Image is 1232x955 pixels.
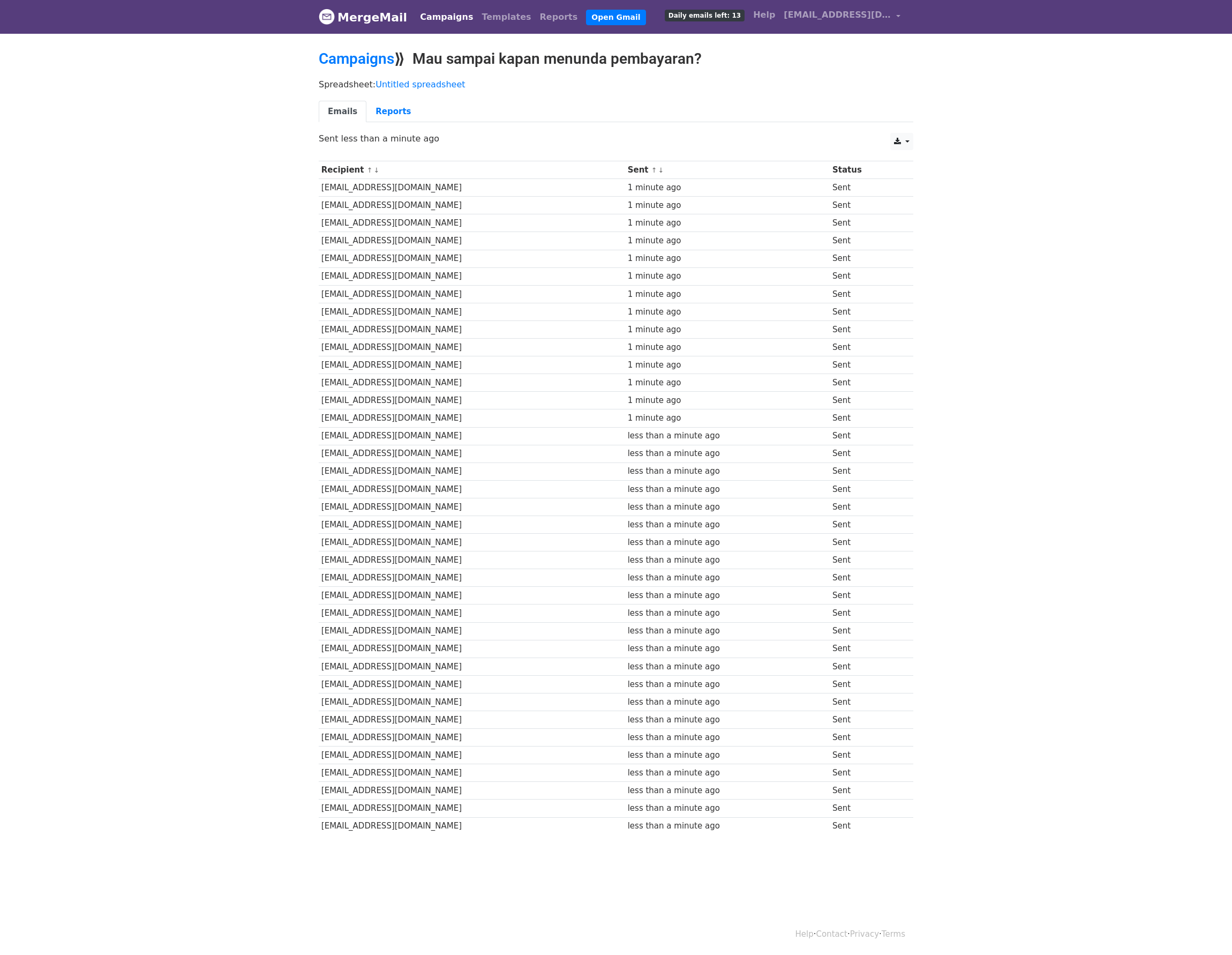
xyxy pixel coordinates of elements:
[830,587,903,605] td: Sent
[319,800,625,817] td: [EMAIL_ADDRESS][DOMAIN_NAME]
[319,462,625,480] td: [EMAIL_ADDRESS][DOMAIN_NAME]
[628,643,828,655] div: less than a minute ago
[319,480,625,498] td: [EMAIL_ADDRESS][DOMAIN_NAME]
[795,929,814,939] a: Help
[830,711,903,729] td: Sent
[319,356,625,374] td: [EMAIL_ADDRESS][DOMAIN_NAME]
[850,929,879,939] a: Privacy
[830,534,903,551] td: Sent
[375,79,465,89] a: Untitled spreadsheet
[830,197,903,214] td: Sent
[319,658,625,675] td: [EMAIL_ADDRESS][DOMAIN_NAME]
[830,392,903,409] td: Sent
[319,498,625,516] td: [EMAIL_ADDRESS][DOMAIN_NAME]
[830,782,903,800] td: Sent
[830,427,903,445] td: Sent
[319,79,913,90] p: Spreadsheet:
[628,501,828,513] div: less than a minute ago
[830,214,903,232] td: Sent
[628,252,828,265] div: 1 minute ago
[319,339,625,356] td: [EMAIL_ADDRESS][DOMAIN_NAME]
[416,6,477,28] a: Campaigns
[830,747,903,764] td: Sent
[319,534,625,551] td: [EMAIL_ADDRESS][DOMAIN_NAME]
[830,374,903,392] td: Sent
[628,270,828,282] div: 1 minute ago
[367,166,373,174] a: ↑
[882,929,905,939] a: Terms
[830,179,903,197] td: Sent
[651,166,657,174] a: ↑
[830,409,903,427] td: Sent
[319,101,366,123] a: Emails
[319,605,625,622] td: [EMAIL_ADDRESS][DOMAIN_NAME]
[658,166,664,174] a: ↓
[830,817,903,835] td: Sent
[319,197,625,214] td: [EMAIL_ADDRESS][DOMAIN_NAME]
[319,50,394,68] a: Campaigns
[319,50,913,68] h2: ⟫ Mau sampai kapan menunda pembayaran?
[830,675,903,693] td: Sent
[319,250,625,267] td: [EMAIL_ADDRESS][DOMAIN_NAME]
[830,356,903,374] td: Sent
[628,714,828,726] div: less than a minute ago
[830,462,903,480] td: Sent
[830,640,903,658] td: Sent
[319,320,625,338] td: [EMAIL_ADDRESS][DOMAIN_NAME]
[628,465,828,477] div: less than a minute ago
[319,782,625,800] td: [EMAIL_ADDRESS][DOMAIN_NAME]
[830,498,903,516] td: Sent
[319,9,335,25] img: MergeMail logo
[366,101,420,123] a: Reports
[830,285,903,303] td: Sent
[477,6,535,28] a: Templates
[319,392,625,409] td: [EMAIL_ADDRESS][DOMAIN_NAME]
[830,693,903,711] td: Sent
[628,678,828,691] div: less than a minute ago
[628,732,828,744] div: less than a minute ago
[628,447,828,460] div: less than a minute ago
[319,303,625,320] td: [EMAIL_ADDRESS][DOMAIN_NAME]
[319,747,625,764] td: [EMAIL_ADDRESS][DOMAIN_NAME]
[830,605,903,622] td: Sent
[628,767,828,779] div: less than a minute ago
[628,590,828,602] div: less than a minute ago
[830,303,903,320] td: Sent
[319,374,625,392] td: [EMAIL_ADDRESS][DOMAIN_NAME]
[628,625,828,637] div: less than a minute ago
[319,409,625,427] td: [EMAIL_ADDRESS][DOMAIN_NAME]
[586,10,645,25] a: Open Gmail
[319,161,625,179] th: Recipient
[830,658,903,675] td: Sent
[830,320,903,338] td: Sent
[628,607,828,620] div: less than a minute ago
[628,288,828,301] div: 1 minute ago
[830,445,903,462] td: Sent
[830,569,903,587] td: Sent
[830,516,903,533] td: Sent
[830,729,903,747] td: Sent
[784,9,891,21] span: [EMAIL_ADDRESS][DOMAIN_NAME]
[319,675,625,693] td: [EMAIL_ADDRESS][DOMAIN_NAME]
[628,820,828,832] div: less than a minute ago
[319,285,625,303] td: [EMAIL_ADDRESS][DOMAIN_NAME]
[319,445,625,462] td: [EMAIL_ADDRESS][DOMAIN_NAME]
[628,483,828,496] div: less than a minute ago
[319,267,625,285] td: [EMAIL_ADDRESS][DOMAIN_NAME]
[319,729,625,747] td: [EMAIL_ADDRESS][DOMAIN_NAME]
[830,764,903,782] td: Sent
[628,572,828,584] div: less than a minute ago
[628,341,828,354] div: 1 minute ago
[628,324,828,336] div: 1 minute ago
[319,214,625,232] td: [EMAIL_ADDRESS][DOMAIN_NAME]
[628,412,828,424] div: 1 minute ago
[830,480,903,498] td: Sent
[536,6,582,28] a: Reports
[628,430,828,442] div: less than a minute ago
[628,306,828,318] div: 1 minute ago
[373,166,379,174] a: ↓
[660,4,749,26] a: Daily emails left: 13
[319,640,625,658] td: [EMAIL_ADDRESS][DOMAIN_NAME]
[625,161,830,179] th: Sent
[830,339,903,356] td: Sent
